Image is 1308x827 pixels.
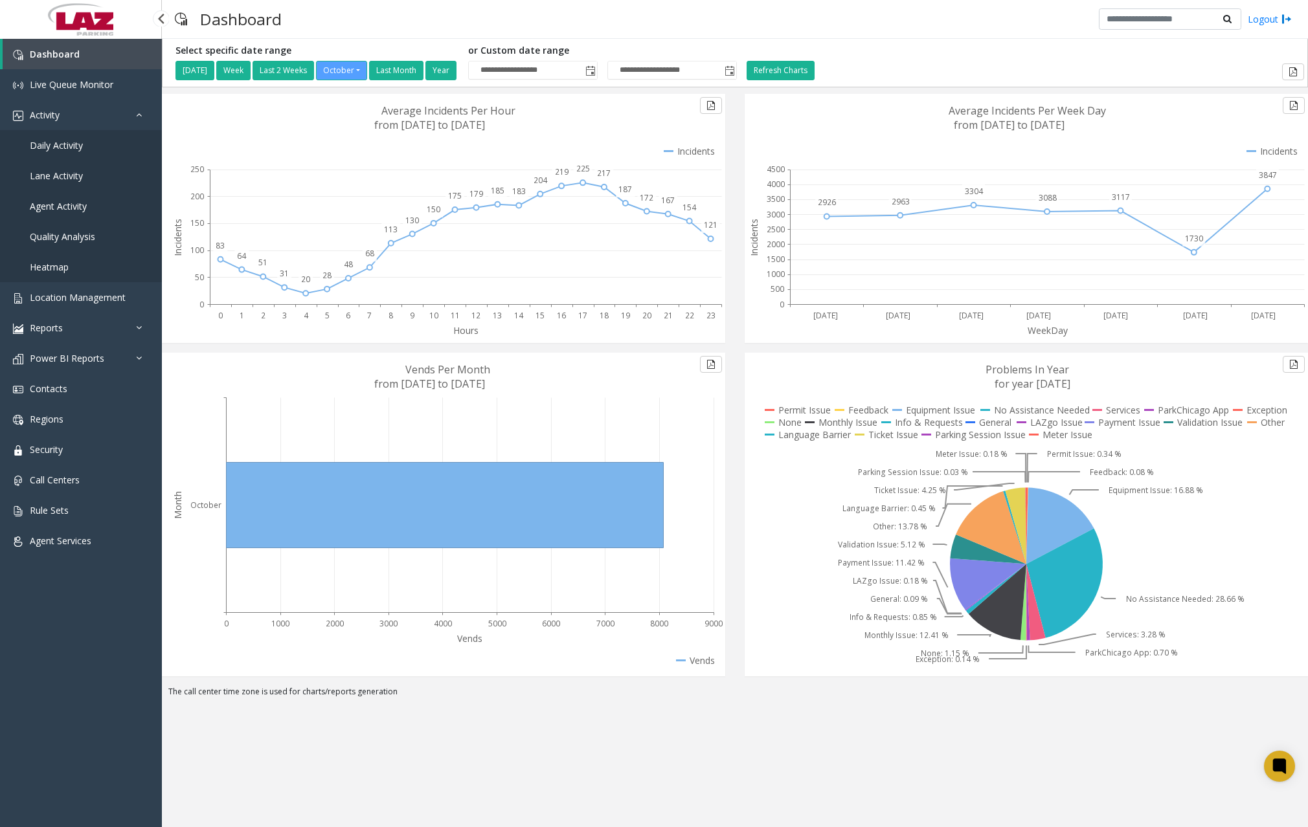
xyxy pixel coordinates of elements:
[468,45,737,56] h5: or Custom date range
[858,467,968,478] text: Parking Session Issue: 0.03 %
[172,219,184,256] text: Incidents
[685,310,694,321] text: 22
[13,354,23,364] img: 'icon'
[13,80,23,91] img: 'icon'
[767,164,785,175] text: 4500
[583,61,597,80] span: Toggle popup
[600,310,609,321] text: 18
[253,61,314,80] button: Last 2 Weeks
[704,219,717,230] text: 121
[954,118,1065,132] text: from [DATE] to [DATE]
[514,310,524,321] text: 14
[650,618,668,629] text: 8000
[850,612,937,623] text: Info & Requests: 0.85 %
[469,188,483,199] text: 179
[747,61,815,80] button: Refresh Charts
[892,196,910,207] text: 2963
[190,500,221,511] text: October
[682,202,697,213] text: 154
[874,485,946,496] text: Ticket Issue: 4.25 %
[434,618,452,629] text: 4000
[365,248,374,259] text: 68
[1126,593,1245,604] text: No Assistance Needed: 28.66 %
[224,618,229,629] text: 0
[748,219,760,256] text: Incidents
[557,310,566,321] text: 16
[322,270,332,281] text: 28
[596,618,615,629] text: 7000
[326,618,344,629] text: 2000
[175,45,458,56] h5: Select specific date range
[237,250,247,261] text: 64
[949,104,1106,118] text: Average Incidents Per Week Day
[240,310,244,321] text: 1
[965,186,984,197] text: 3304
[13,293,23,303] img: 'icon'
[13,415,23,425] img: 'icon'
[1183,310,1208,321] text: [DATE]
[3,39,162,69] a: Dashboard
[261,310,265,321] text: 2
[1248,12,1292,26] a: Logout
[13,506,23,516] img: 'icon'
[175,3,187,35] img: pageIcon
[30,200,87,212] span: Agent Activity
[13,384,23,395] img: 'icon'
[640,192,653,203] text: 172
[195,272,204,283] text: 50
[374,377,485,391] text: from [DATE] to [DATE]
[818,197,836,208] text: 2926
[1109,485,1203,496] text: Equipment Issue: 16.88 %
[194,3,288,35] h3: Dashboard
[780,299,784,310] text: 0
[30,413,63,425] span: Regions
[13,50,23,60] img: 'icon'
[374,118,485,132] text: from [DATE] to [DATE]
[346,310,350,321] text: 6
[175,61,214,80] button: [DATE]
[700,97,722,114] button: Export to pdf
[389,310,393,321] text: 8
[216,61,251,80] button: Week
[1026,310,1051,321] text: [DATE]
[1047,448,1122,459] text: Permit Issue: 0.34 %
[1112,192,1130,203] text: 3117
[162,686,1308,704] div: The call center time zone is used for charts/reports generation
[30,322,63,334] span: Reports
[664,310,673,321] text: 21
[700,356,722,373] button: Export to pdf
[13,445,23,456] img: 'icon'
[410,310,414,321] text: 9
[1283,356,1305,373] button: Export to pdf
[767,269,785,280] text: 1000
[1282,63,1304,80] button: Export to pdf
[13,476,23,486] img: 'icon'
[405,362,490,377] text: Vends Per Month
[427,204,440,215] text: 150
[190,217,204,228] text: 150
[1185,233,1203,244] text: 1730
[705,618,723,629] text: 9000
[30,230,95,243] span: Quality Analysis
[493,310,502,321] text: 13
[491,185,504,196] text: 185
[30,261,69,273] span: Heatmap
[661,195,675,206] text: 167
[301,274,310,285] text: 20
[367,310,372,321] text: 7
[842,503,936,514] text: Language Barrier: 0.45 %
[316,61,367,80] button: October
[1106,629,1166,640] text: Services: 3.28 %
[767,209,785,220] text: 3000
[425,61,457,80] button: Year
[1028,324,1068,336] text: WeekDay
[369,61,423,80] button: Last Month
[405,215,419,226] text: 130
[1085,647,1178,658] text: ParkChicago App: 0.70 %
[457,632,482,645] text: Vends
[1103,310,1128,321] text: [DATE]
[1281,12,1292,26] img: logout
[555,166,569,177] text: 219
[282,310,287,321] text: 3
[30,382,67,395] span: Contacts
